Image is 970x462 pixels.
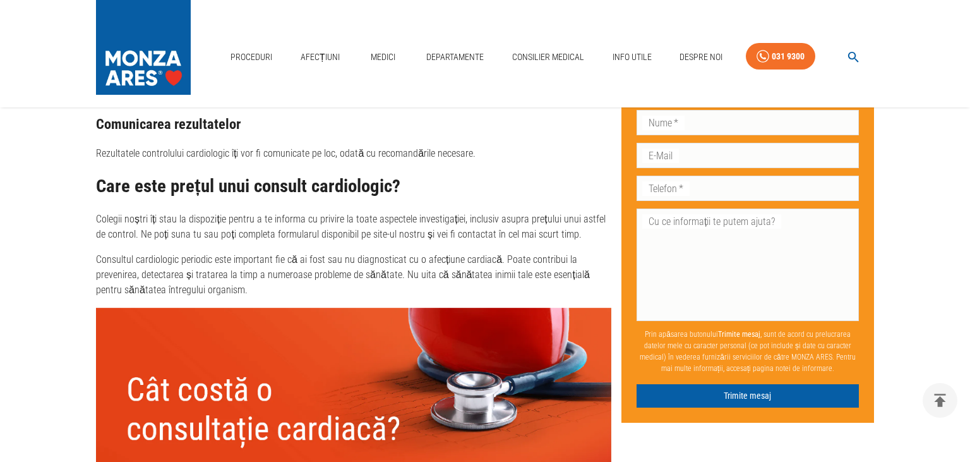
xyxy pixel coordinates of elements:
[772,49,805,64] div: 031 9300
[923,383,957,418] button: delete
[96,252,611,298] p: Consultul cardiologic periodic este important fie că ai fost sau nu diagnosticat cu o afecțiune c...
[674,44,727,70] a: Despre Noi
[225,44,277,70] a: Proceduri
[746,43,815,70] a: 031 9300
[96,212,611,242] p: Colegii noștri îți stau la dispoziție pentru a te informa cu privire la toate aspectele investiga...
[608,44,657,70] a: Info Utile
[96,176,611,197] h2: Care este prețul unui consult cardiologic?
[296,44,345,70] a: Afecțiuni
[507,44,589,70] a: Consilier Medical
[421,44,489,70] a: Departamente
[96,146,611,161] p: Rezultatele controlului cardiologic îți vor fi comunicate pe loc, odată cu recomandările necesare.
[637,384,859,408] button: Trimite mesaj
[96,116,611,132] h3: Comunicarea rezultatelor
[362,44,403,70] a: Medici
[637,324,859,379] p: Prin apăsarea butonului , sunt de acord cu prelucrarea datelor mele cu caracter personal (ce pot ...
[718,330,760,339] b: Trimite mesaj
